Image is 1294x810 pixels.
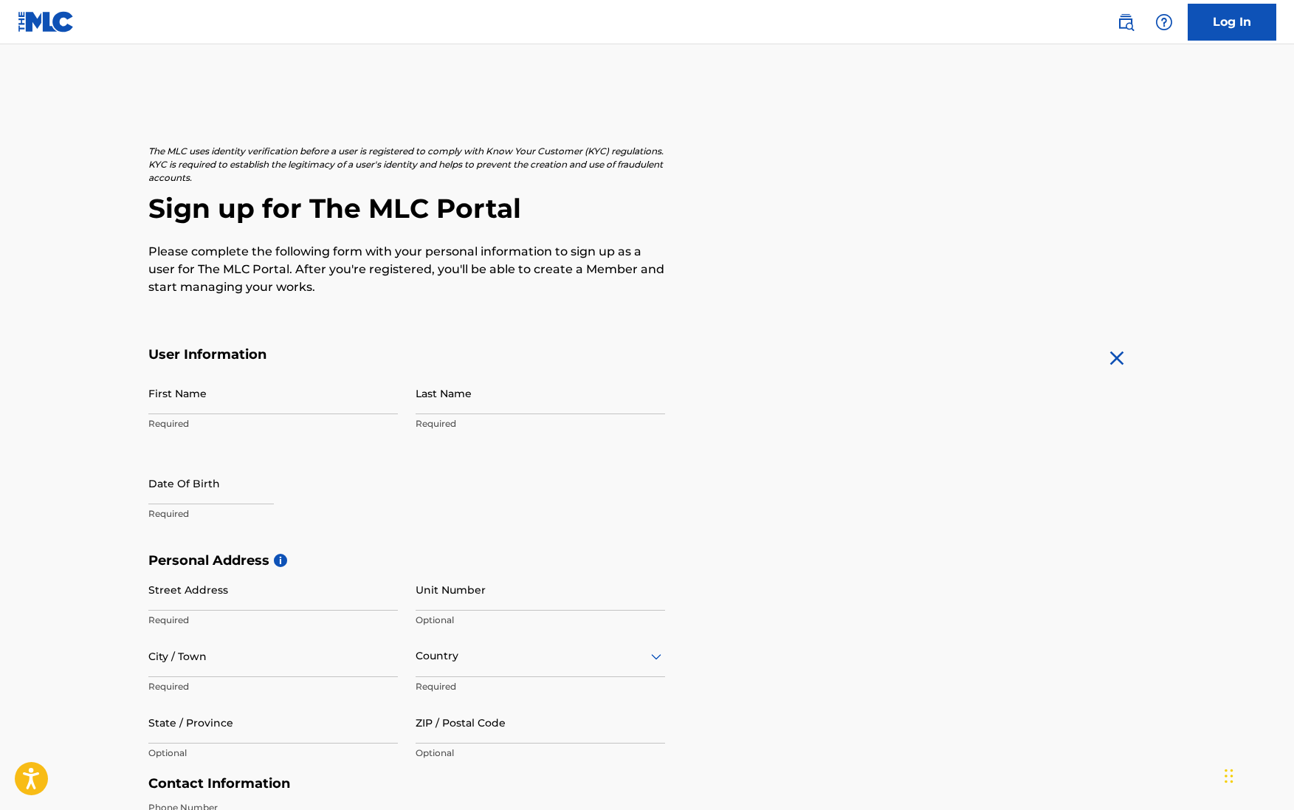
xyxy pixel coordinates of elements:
[416,614,665,627] p: Optional
[148,243,665,296] p: Please complete the following form with your personal information to sign up as a user for The ML...
[1188,4,1276,41] a: Log In
[148,552,1146,569] h5: Personal Address
[1149,7,1179,37] div: Help
[416,746,665,760] p: Optional
[148,680,398,693] p: Required
[148,346,665,363] h5: User Information
[148,145,665,185] p: The MLC uses identity verification before a user is registered to comply with Know Your Customer ...
[1111,7,1140,37] a: Public Search
[1220,739,1294,810] iframe: Chat Widget
[1117,13,1135,31] img: search
[1155,13,1173,31] img: help
[416,680,665,693] p: Required
[274,554,287,567] span: i
[148,775,665,792] h5: Contact Information
[148,507,398,521] p: Required
[18,11,75,32] img: MLC Logo
[416,417,665,430] p: Required
[148,192,1146,225] h2: Sign up for The MLC Portal
[1225,754,1233,798] div: Drag
[148,746,398,760] p: Optional
[148,417,398,430] p: Required
[148,614,398,627] p: Required
[1105,346,1129,370] img: close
